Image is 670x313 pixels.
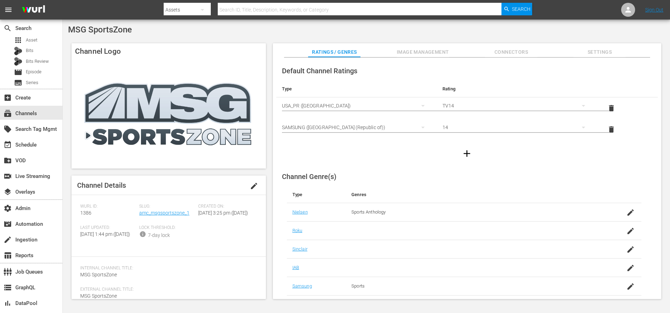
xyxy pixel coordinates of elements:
span: Live Streaming [3,172,12,180]
span: Bits Review [26,58,49,65]
span: Episode [26,68,42,75]
span: [DATE] 1:44 pm ([DATE]) [80,231,130,237]
span: MSG SportsZone [80,293,117,299]
span: Internal Channel Title: [80,266,254,271]
span: Series [14,79,22,87]
span: info [139,231,146,238]
button: edit [246,178,262,194]
span: Overlays [3,188,12,196]
span: Wurl ID: [80,204,136,209]
span: VOD [3,156,12,165]
span: 1386 [80,210,91,216]
span: MSG SportsZone [80,272,117,277]
img: MSG SportsZone [72,59,266,169]
span: Create [3,94,12,102]
span: Asset [26,37,37,44]
table: simple table [276,81,658,140]
span: Connectors [485,48,537,57]
button: delete [603,121,620,138]
span: Slug: [139,204,195,209]
span: Created On: [198,204,254,209]
div: TV14 [442,96,592,115]
span: delete [607,104,616,112]
a: Roku [292,228,303,233]
button: Search [501,3,532,15]
span: Channel Details [77,181,126,189]
a: Sign Out [645,7,663,13]
span: Search Tag Mgmt [3,125,12,133]
a: Samsung [292,283,312,289]
span: Channel Genre(s) [282,172,336,181]
span: DataPool [3,299,12,307]
th: Type [287,186,346,203]
span: Schedule [3,141,12,149]
span: Asset [14,36,22,44]
th: Rating [437,81,597,97]
th: Genres [346,186,602,203]
span: Reports [3,251,12,260]
span: Search [3,24,12,32]
span: Settings [573,48,626,57]
span: Bits [26,47,33,54]
a: Sinclair [292,246,307,252]
div: USA_PR ([GEOGRAPHIC_DATA]) [282,96,431,115]
span: GraphQL [3,283,12,292]
span: Channels [3,109,12,118]
span: edit [250,182,258,190]
span: Last Updated: [80,225,136,231]
span: MSG SportsZone [68,25,132,35]
span: Series [26,79,38,86]
span: Default Channel Ratings [282,67,357,75]
a: Nielsen [292,209,308,215]
span: Episode [14,68,22,76]
a: amc_msgsportszone_1 [139,210,189,216]
span: Ratings / Genres [308,48,360,57]
div: 14 [442,118,592,137]
div: 7-day lock [148,232,170,239]
th: Type [276,81,437,97]
button: delete [603,100,620,117]
a: IAB [292,265,299,270]
div: SAMSUNG ([GEOGRAPHIC_DATA] (Republic of)) [282,118,431,137]
span: Automation [3,220,12,228]
div: Bits [14,47,22,55]
span: menu [4,6,13,14]
span: [DATE] 3:25 pm ([DATE]) [198,210,248,216]
span: Job Queues [3,268,12,276]
span: Search [512,3,530,15]
span: Ingestion [3,236,12,244]
span: delete [607,125,616,134]
span: Admin [3,204,12,213]
h4: Channel Logo [72,43,266,59]
div: Bits Review [14,57,22,66]
img: ans4CAIJ8jUAAAAAAAAAAAAAAAAAAAAAAAAgQb4GAAAAAAAAAAAAAAAAAAAAAAAAJMjXAAAAAAAAAAAAAAAAAAAAAAAAgAT5G... [17,2,50,18]
span: Lock Threshold: [139,225,195,231]
span: External Channel Title: [80,287,254,292]
span: Image Management [397,48,449,57]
